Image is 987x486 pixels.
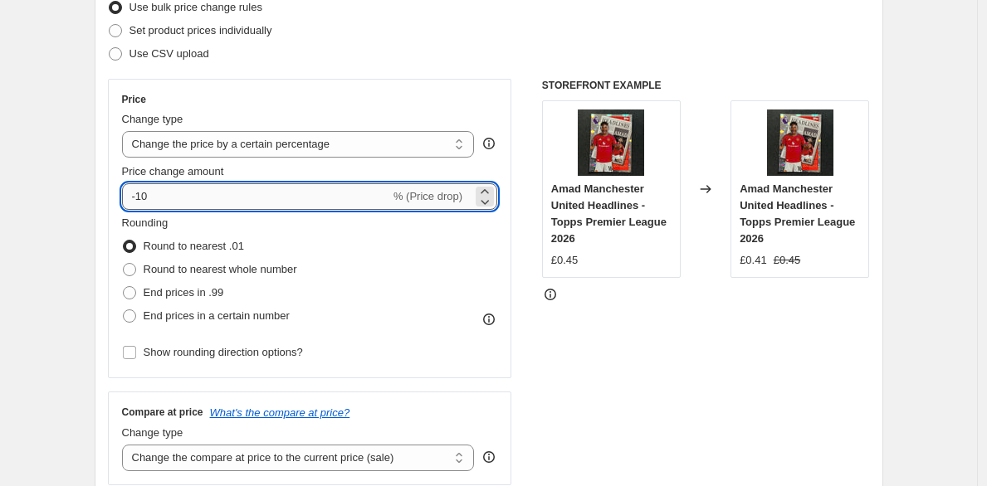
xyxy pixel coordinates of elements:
[551,182,667,245] span: Amad Manchester United Headlines - Topps Premier League 2026
[740,252,767,269] div: £0.41
[542,79,870,92] h6: STOREFRONT EXAMPLE
[481,135,497,152] div: help
[122,165,224,177] span: Price change amount
[129,1,262,13] span: Use bulk price change rules
[122,216,169,229] span: Rounding
[122,406,203,419] h3: Compare at price
[144,263,297,275] span: Round to nearest whole number
[578,109,644,176] img: Amad_Manchester_United_Headlines_-_Topps_Premier_League_2026_f0941dfe-6854-4a93-8f0e-6ba81e3ffa08...
[740,182,855,245] span: Amad Manchester United Headlines - Topps Premier League 2026
[210,406,350,419] button: What's the compare at price?
[774,252,801,269] strike: £0.45
[767,109,833,176] img: Amad_Manchester_United_Headlines_-_Topps_Premier_League_2026_f0941dfe-6854-4a93-8f0e-6ba81e3ffa08...
[122,93,146,106] h3: Price
[144,309,290,322] span: End prices in a certain number
[144,240,244,252] span: Round to nearest .01
[122,113,183,125] span: Change type
[144,286,224,299] span: End prices in .99
[144,346,303,358] span: Show rounding direction options?
[129,47,209,60] span: Use CSV upload
[481,449,497,465] div: help
[129,24,272,36] span: Set product prices individually
[393,190,462,202] span: % (Price drop)
[122,183,390,210] input: -15
[551,252,579,269] div: £0.45
[122,426,183,439] span: Change type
